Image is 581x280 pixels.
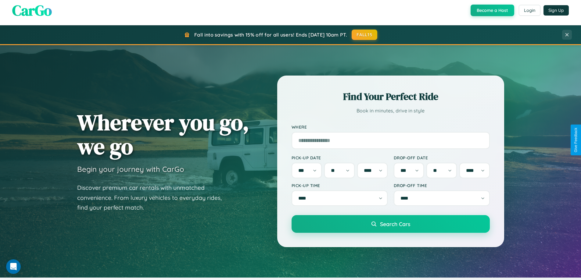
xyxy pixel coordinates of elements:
button: Search Cars [292,215,490,233]
button: Sign Up [543,5,569,16]
label: Drop-off Date [394,155,490,160]
button: Become a Host [471,5,514,16]
label: Where [292,124,490,129]
h2: Find Your Perfect Ride [292,90,490,103]
h1: Wherever you go, we go [77,110,249,158]
label: Drop-off Time [394,183,490,188]
label: Pick-up Date [292,155,388,160]
span: CarGo [12,0,52,20]
button: FALL15 [352,30,377,40]
p: Book in minutes, drive in style [292,106,490,115]
h3: Begin your journey with CarGo [77,165,184,174]
span: Search Cars [380,221,410,227]
button: Login [519,5,540,16]
p: Discover premium car rentals with unmatched convenience. From luxury vehicles to everyday rides, ... [77,183,230,213]
span: Fall into savings with 15% off for all users! Ends [DATE] 10am PT. [194,32,347,38]
div: Give Feedback [574,128,578,152]
label: Pick-up Time [292,183,388,188]
iframe: Intercom live chat [6,259,21,274]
